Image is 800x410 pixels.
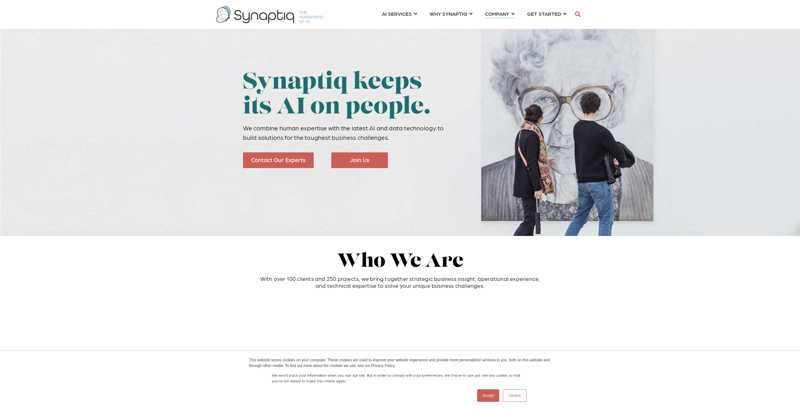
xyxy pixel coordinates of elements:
iframe: HubSpot Video [212,301,331,368]
iframe: HubSpot Video [469,301,588,368]
span: AI SERVICES [382,9,412,18]
h2: Who We Are [259,252,542,272]
a: Decline [503,389,526,402]
a: COMPANY [485,8,515,19]
a: AI SERVICES [382,8,417,19]
a: WHY SYNAPTIQ [430,8,472,19]
div: This website stores cookies on your computer. These cookies are used to improve your website expe... [249,357,551,369]
p: We won't track your information when you visit our site. But in order to comply with your prefere... [272,372,528,384]
a: Accept [477,389,499,402]
span: Synaptiq keeps its AI on people. [243,72,431,119]
p: With over 100 clients and 250 projects, we bring together strategic business insight, operational... [259,275,542,289]
nav: menu [376,3,573,26]
a: GET STARTED [527,8,566,19]
img: Join Us [331,152,388,168]
img: synaptiq logo-1 [216,6,323,23]
p: We combine human expertise with the latest AI and data technology to build solutions for the toug... [243,123,450,142]
span: WHY SYNAPTIQ [430,9,467,18]
img: Contact Our Experts [243,152,314,168]
span: GET STARTED [527,9,561,18]
span: COMPANY [485,9,509,18]
iframe: HubSpot Video [340,301,460,368]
